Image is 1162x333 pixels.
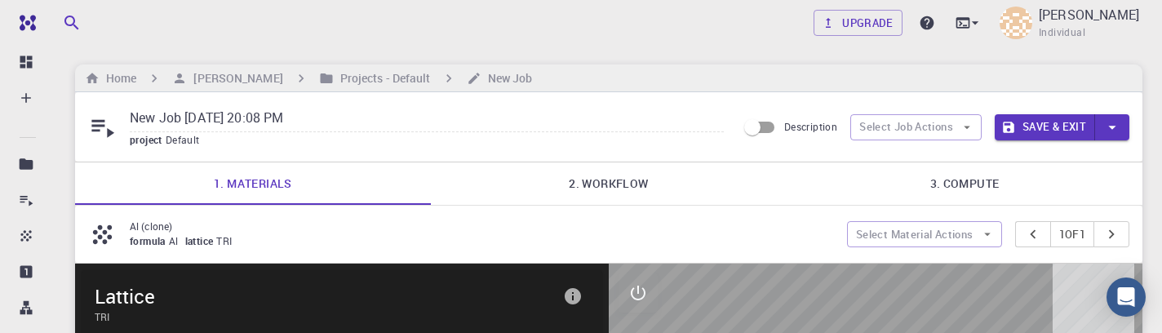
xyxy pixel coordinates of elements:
[75,162,431,205] a: 1. Materials
[100,69,136,87] h6: Home
[784,120,837,133] span: Description
[130,234,169,247] span: formula
[1039,24,1085,41] span: Individual
[130,219,834,233] p: Al (clone)
[187,69,282,87] h6: [PERSON_NAME]
[95,283,557,309] span: Lattice
[216,234,238,247] span: TRI
[169,234,185,247] span: Al
[787,162,1142,205] a: 3. Compute
[814,10,903,36] a: Upgrade
[995,114,1095,140] button: Save & Exit
[130,133,166,146] span: project
[95,309,557,324] span: TRI
[847,221,1002,247] button: Select Material Actions
[82,69,535,87] nav: breadcrumb
[1050,221,1095,247] button: 1of1
[431,162,787,205] a: 2. Workflow
[185,234,217,247] span: lattice
[557,280,589,313] button: info
[481,69,533,87] h6: New Job
[334,69,431,87] h6: Projects - Default
[1000,7,1032,39] img: Khadijeh Mohri
[13,15,36,31] img: logo
[850,114,982,140] button: Select Job Actions
[166,133,206,146] span: Default
[1039,5,1139,24] p: [PERSON_NAME]
[1107,277,1146,317] div: Open Intercom Messenger
[1015,221,1130,247] div: pager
